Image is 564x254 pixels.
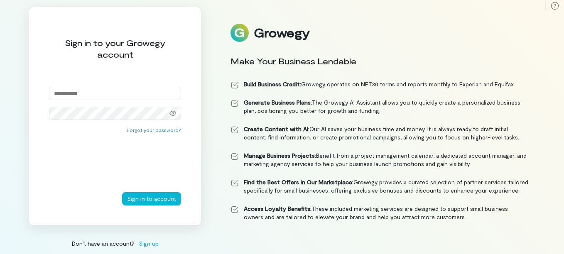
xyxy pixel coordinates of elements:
[139,239,159,248] span: Sign up
[231,24,249,42] img: Logo
[231,80,529,88] li: Growegy operates on NET30 terms and reports monthly to Experian and Equifax.
[244,125,309,132] strong: Create Content with AI:
[231,125,529,142] li: Our AI saves your business time and money. It is always ready to draft initial content, find info...
[244,99,312,106] strong: Generate Business Plans:
[244,178,353,186] strong: Find the Best Offers in Our Marketplace:
[231,178,529,195] li: Growegy provides a curated selection of partner services tailored specifically for small business...
[244,81,301,88] strong: Build Business Credit:
[122,192,181,205] button: Sign in to account
[244,152,316,159] strong: Manage Business Projects:
[49,37,181,60] div: Sign in to your Growegy account
[231,55,529,67] div: Make Your Business Lendable
[29,239,201,248] div: Don’t have an account?
[231,205,529,221] li: These included marketing services are designed to support small business owners and are tailored ...
[244,205,311,212] strong: Access Loyalty Benefits:
[127,127,181,133] button: Forgot your password?
[231,98,529,115] li: The Growegy AI Assistant allows you to quickly create a personalized business plan, positioning y...
[231,151,529,168] li: Benefit from a project management calendar, a dedicated account manager, and marketing agency ser...
[254,26,309,40] div: Growegy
